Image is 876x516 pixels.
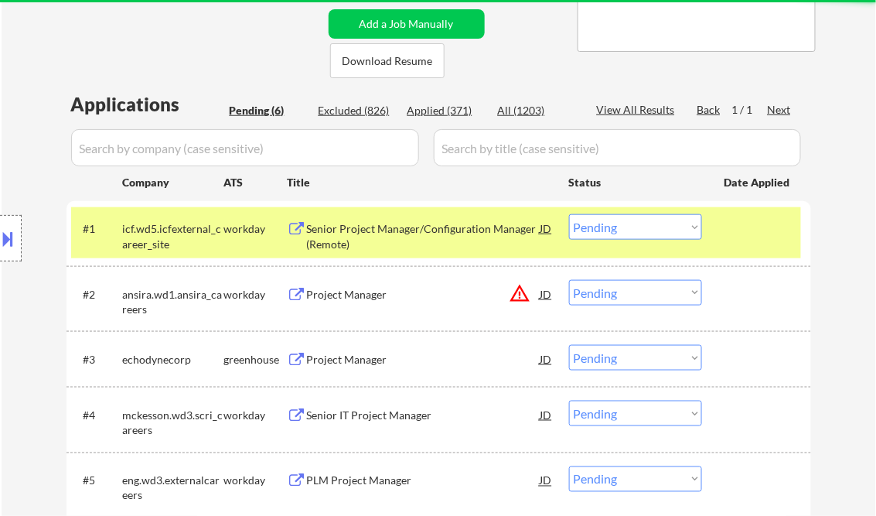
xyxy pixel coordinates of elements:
[84,408,111,423] div: #4
[434,129,801,166] input: Search by title (case sensitive)
[768,102,792,118] div: Next
[224,408,288,423] div: workday
[224,473,288,489] div: workday
[539,466,554,494] div: JD
[407,103,485,118] div: Applied (371)
[539,280,554,308] div: JD
[307,408,540,423] div: Senior IT Project Manager
[510,282,531,304] button: warning_amber
[307,287,540,302] div: Project Manager
[539,401,554,429] div: JD
[307,221,540,251] div: Senior Project Manager/Configuration Manager (Remote)
[319,103,396,118] div: Excluded (826)
[123,408,224,438] div: mckesson.wd3.scri_careers
[732,102,768,118] div: 1 / 1
[569,168,702,196] div: Status
[329,9,485,39] button: Add a Job Manually
[330,43,445,78] button: Download Resume
[288,175,554,190] div: Title
[597,102,680,118] div: View All Results
[123,473,224,504] div: eng.wd3.externalcareers
[307,352,540,367] div: Project Manager
[307,473,540,489] div: PLM Project Manager
[539,214,554,242] div: JD
[539,345,554,373] div: JD
[498,103,575,118] div: All (1203)
[84,473,111,489] div: #5
[697,102,722,118] div: Back
[724,175,792,190] div: Date Applied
